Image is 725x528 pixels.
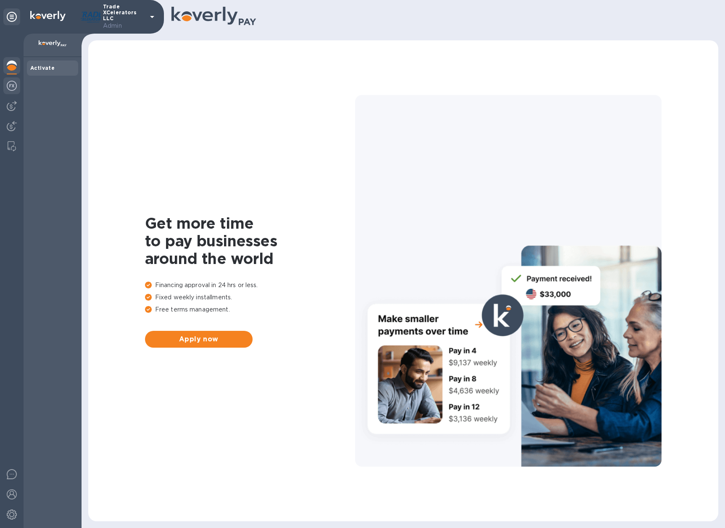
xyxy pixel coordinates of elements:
[3,8,20,25] div: Unpin categories
[103,21,145,30] p: Admin
[152,334,246,344] span: Apply now
[103,4,145,30] p: Trade XCelerators LLC
[145,331,253,348] button: Apply now
[145,281,355,290] p: Financing approval in 24 hrs or less.
[145,293,355,302] p: Fixed weekly installments.
[145,214,355,267] h1: Get more time to pay businesses around the world
[30,11,66,21] img: Logo
[145,305,355,314] p: Free terms management.
[7,81,17,91] img: Foreign exchange
[30,65,55,71] b: Activate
